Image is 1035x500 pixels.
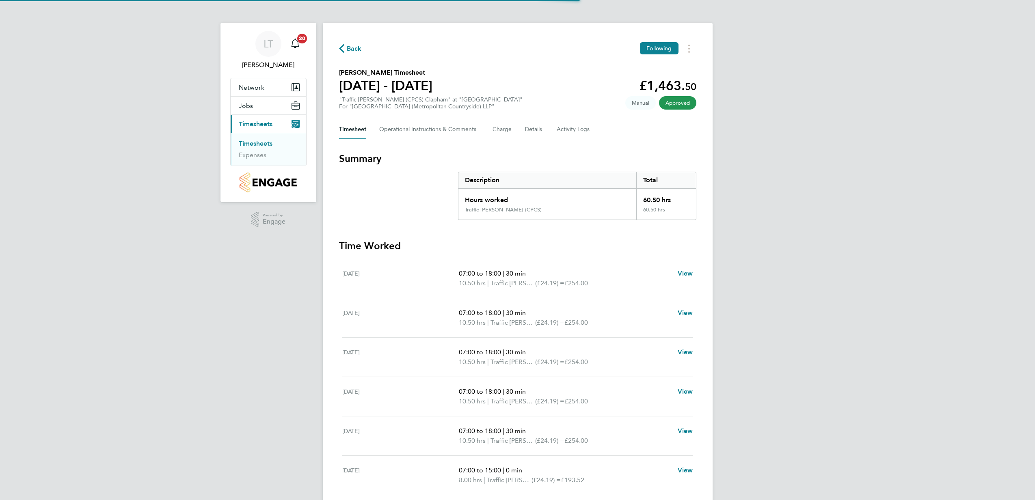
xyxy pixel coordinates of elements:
[465,207,542,213] div: Traffic [PERSON_NAME] (CPCS)
[490,436,535,446] span: Traffic [PERSON_NAME] (CPCS)
[564,397,588,405] span: £254.00
[490,318,535,328] span: Traffic [PERSON_NAME] (CPCS)
[636,172,696,188] div: Total
[506,466,522,474] span: 0 min
[640,42,678,54] button: Following
[458,172,696,220] div: Summary
[678,388,693,395] span: View
[561,476,584,484] span: £193.52
[506,269,526,277] span: 30 min
[678,347,693,357] a: View
[342,387,459,406] div: [DATE]
[678,426,693,436] a: View
[264,39,273,49] span: LT
[459,476,482,484] span: 8.00 hrs
[459,358,486,366] span: 10.50 hrs
[347,44,362,54] span: Back
[490,357,535,367] span: Traffic [PERSON_NAME] (CPCS)
[263,212,285,219] span: Powered by
[287,31,303,57] a: 20
[678,466,693,474] span: View
[342,308,459,328] div: [DATE]
[564,437,588,444] span: £254.00
[646,45,672,52] span: Following
[220,23,316,202] nav: Main navigation
[339,120,366,139] button: Timesheet
[339,103,523,110] div: For "[GEOGRAPHIC_DATA] (Metropolitan Countryside) LLP"
[535,319,564,326] span: (£24.19) =
[503,269,504,277] span: |
[493,120,512,139] button: Charge
[636,207,696,220] div: 60.50 hrs
[682,42,696,55] button: Timesheets Menu
[678,269,693,277] span: View
[459,397,486,405] span: 10.50 hrs
[342,269,459,288] div: [DATE]
[685,81,696,93] span: 50
[230,172,307,192] a: Go to home page
[503,348,504,356] span: |
[503,466,504,474] span: |
[230,31,307,70] a: LT[PERSON_NAME]
[459,319,486,326] span: 10.50 hrs
[490,397,535,406] span: Traffic [PERSON_NAME] (CPCS)
[564,358,588,366] span: £254.00
[239,140,272,147] a: Timesheets
[231,78,306,96] button: Network
[339,68,432,78] h2: [PERSON_NAME] Timesheet
[459,309,501,317] span: 07:00 to 18:00
[240,172,297,192] img: countryside-properties-logo-retina.png
[487,475,532,485] span: Traffic [PERSON_NAME] (CPCS)
[263,218,285,225] span: Engage
[339,96,523,110] div: "Traffic [PERSON_NAME] (CPCS) Clapham" at "[GEOGRAPHIC_DATA]"
[459,427,501,435] span: 07:00 to 18:00
[503,388,504,395] span: |
[487,437,489,444] span: |
[490,278,535,288] span: Traffic [PERSON_NAME] (CPCS)
[535,437,564,444] span: (£24.19) =
[459,269,501,277] span: 07:00 to 18:00
[459,437,486,444] span: 10.50 hrs
[484,476,485,484] span: |
[239,151,266,159] a: Expenses
[339,152,696,165] h3: Summary
[458,172,637,188] div: Description
[678,466,693,475] a: View
[625,96,656,110] span: This timesheet was manually created.
[379,120,480,139] button: Operational Instructions & Comments
[659,96,696,110] span: This timesheet has been approved.
[459,466,501,474] span: 07:00 to 15:00
[532,476,561,484] span: (£24.19) =
[487,358,489,366] span: |
[535,358,564,366] span: (£24.19) =
[535,397,564,405] span: (£24.19) =
[459,279,486,287] span: 10.50 hrs
[339,78,432,94] h1: [DATE] - [DATE]
[678,309,693,317] span: View
[639,78,696,93] app-decimal: £1,463.
[487,319,489,326] span: |
[339,239,696,252] h3: Time Worked
[231,115,306,133] button: Timesheets
[339,43,362,54] button: Back
[506,427,526,435] span: 30 min
[342,347,459,367] div: [DATE]
[459,348,501,356] span: 07:00 to 18:00
[231,97,306,114] button: Jobs
[678,427,693,435] span: View
[487,397,489,405] span: |
[564,319,588,326] span: £254.00
[231,133,306,166] div: Timesheets
[239,102,253,110] span: Jobs
[678,269,693,278] a: View
[342,466,459,485] div: [DATE]
[506,348,526,356] span: 30 min
[458,189,637,207] div: Hours worked
[525,120,544,139] button: Details
[506,388,526,395] span: 30 min
[297,34,307,43] span: 20
[678,348,693,356] span: View
[503,309,504,317] span: |
[678,308,693,318] a: View
[506,309,526,317] span: 30 min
